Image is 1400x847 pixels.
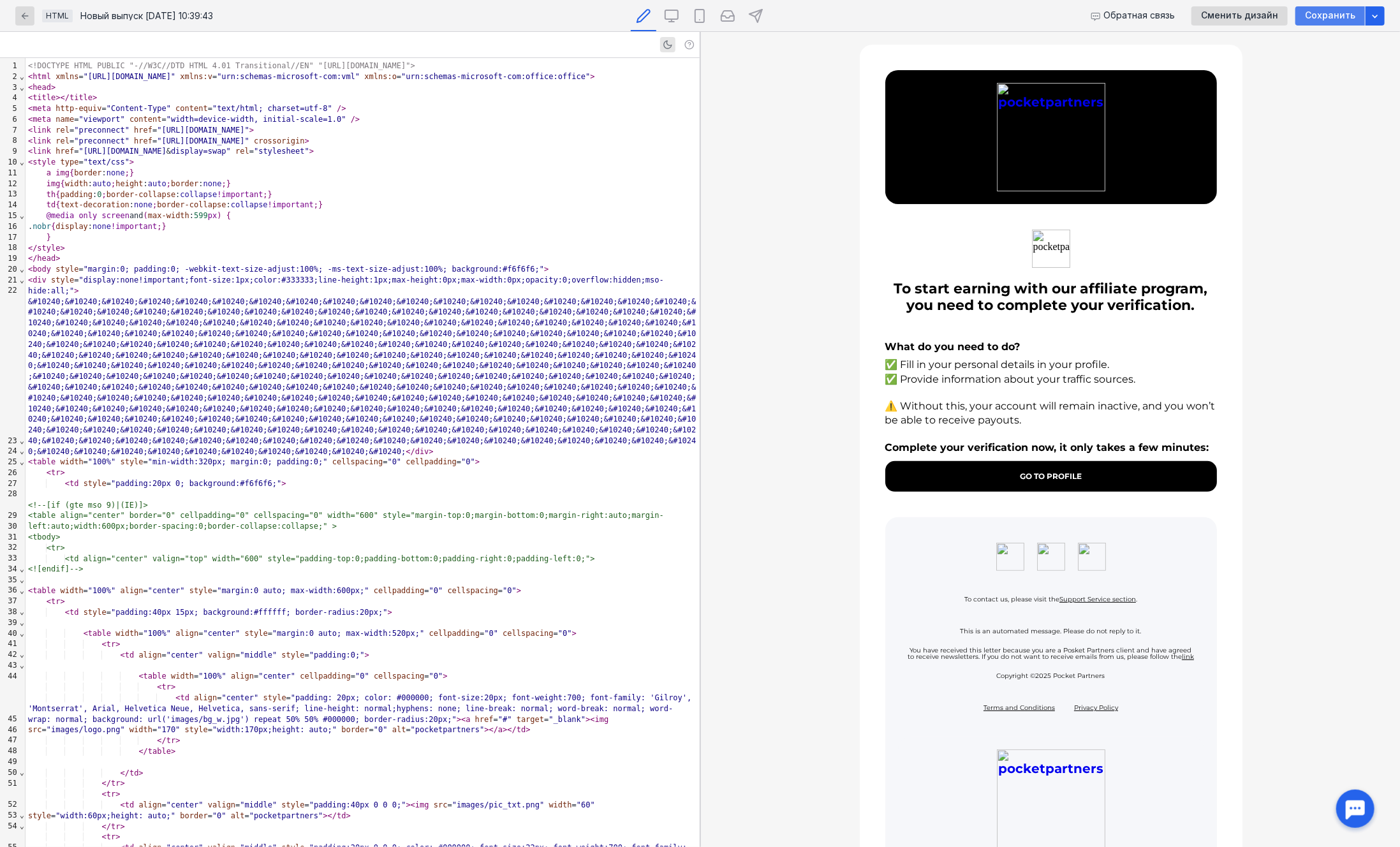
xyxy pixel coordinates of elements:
[28,297,65,306] span: &#10240;
[28,244,37,253] span: </
[28,72,33,81] span: <
[33,158,55,166] span: style
[277,318,314,327] span: &#10240;
[37,254,55,263] span: head
[452,340,489,349] span: &#10240;
[61,158,79,166] span: type
[268,190,272,199] span: }
[457,329,494,338] span: &#10240;
[152,351,189,360] span: &#10240;
[373,672,417,680] a: Privacy Policy
[28,318,696,338] span: &#10240;
[134,200,152,209] span: none
[358,563,435,571] a: Support Service section
[26,264,700,275] div: =
[314,318,351,327] span: &#10240;
[235,147,249,156] span: rel
[28,276,664,295] span: "display:none!important;font-size:1px;color:#333333;line-height:1px;max-height:0px;max-width:0px;...
[134,136,152,145] span: href
[443,361,480,370] span: &#10240;
[429,307,466,316] span: &#10240;
[138,297,175,306] span: &#10240;
[171,147,231,156] span: display=swap"
[65,179,88,188] span: width
[544,297,581,306] span: &#10240;
[1103,10,1175,21] span: Обратная связь
[148,211,189,220] span: max-width
[70,168,74,177] span: {
[74,168,101,177] span: border
[125,168,129,177] span: ;
[26,221,700,232] div: . :
[323,297,360,306] span: &#10240;
[28,340,696,360] span: &#10240;
[166,179,171,188] span: ;
[26,189,700,200] div: : :
[107,190,175,199] span: border-collapse
[51,83,55,92] span: >
[102,211,129,220] span: screen
[26,125,700,136] div: = =
[309,147,314,156] span: >
[157,200,226,209] span: border-collapse
[51,222,55,231] span: {
[92,318,129,327] span: &#10240;
[563,340,600,349] span: &#10240;
[92,179,111,188] span: auto
[134,126,152,135] span: href
[295,361,332,370] span: &#10240;
[84,72,176,81] span: "[URL][DOMAIN_NAME]"
[217,190,263,199] span: !important
[42,351,79,360] span: &#10240;
[111,222,157,231] span: !important
[489,340,526,349] span: &#10240;
[185,361,222,370] span: &#10240;
[152,200,157,209] span: ;
[51,276,74,284] span: style
[604,329,641,338] span: &#10240;
[351,318,388,327] span: &#10240;
[171,307,208,316] span: &#10240;
[221,179,226,188] span: ;
[434,297,471,306] span: &#10240;
[540,307,577,316] span: &#10240;
[184,236,516,283] td: To start earning with our affiliate program, you need to complete your verification.
[28,307,696,327] span: &#10240;
[470,297,507,306] span: &#10240;
[92,222,111,231] span: none
[203,318,240,327] span: &#10240;
[84,340,121,349] span: &#10240;
[125,329,162,338] span: &#10240;
[111,179,115,188] span: ;
[351,115,360,124] span: />
[55,93,60,102] span: >
[115,351,152,360] span: &#10240;
[447,351,484,360] span: &#10240;
[157,136,249,145] span: "[URL][DOMAIN_NAME]"
[61,244,65,253] span: >
[148,361,185,370] span: &#10240;
[337,104,346,113] span: />
[231,340,268,349] span: &#10240;
[33,147,51,156] span: link
[378,340,415,349] span: &#10240;
[392,307,429,316] span: &#10240;
[46,11,69,20] span: HTML
[332,361,369,370] span: &#10240;
[28,93,33,102] span: <
[641,329,678,338] span: &#10240;
[226,179,231,188] span: }
[650,307,687,316] span: &#10240;
[383,329,420,338] span: &#10240;
[26,103,700,114] div: = =
[33,72,51,81] span: html
[74,361,111,370] span: &#10240;
[97,190,101,199] span: 0
[115,179,143,188] span: height
[26,71,700,82] div: = = =
[26,157,700,168] div: =
[272,329,309,338] span: &#10240;
[600,340,637,349] span: &#10240;
[1295,6,1365,26] button: Сохранить
[47,340,84,349] span: &#10240;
